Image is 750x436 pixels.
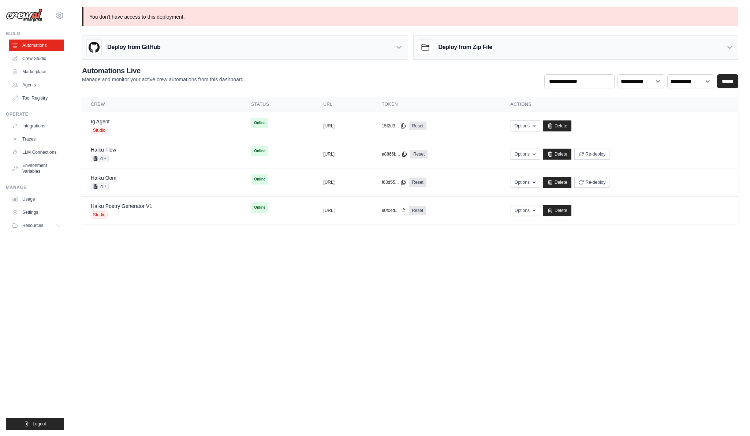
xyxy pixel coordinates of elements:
[82,66,245,76] h2: Automations Live
[82,76,245,83] p: Manage and monitor your active crew automations from this dashboard.
[9,206,64,218] a: Settings
[9,133,64,145] a: Traces
[33,421,46,427] span: Logout
[6,185,64,190] div: Manage
[82,7,738,26] p: You don't have access to this deployment.
[91,155,109,162] span: ZIP
[373,97,502,112] th: Token
[409,206,426,215] a: Reset
[6,111,64,117] div: Operate
[9,160,64,177] a: Environment Variables
[409,122,426,130] a: Reset
[6,31,64,37] div: Build
[409,178,426,187] a: Reset
[82,97,242,112] th: Crew
[9,92,64,104] a: Tool Registry
[91,183,109,190] span: ZIP
[91,211,108,219] span: Studio
[9,220,64,231] button: Resources
[91,175,116,181] a: Haiku Oom
[251,146,268,156] span: Online
[242,97,314,112] th: Status
[574,177,610,188] button: Re-deploy
[574,149,610,160] button: Re-deploy
[382,208,406,213] button: 90fc4d...
[511,177,540,188] button: Options
[9,66,64,78] a: Marketplace
[9,53,64,64] a: Crew Studio
[511,120,540,131] button: Options
[251,202,268,213] span: Online
[543,177,571,188] a: Delete
[9,146,64,158] a: LLM Connections
[543,120,571,131] a: Delete
[543,205,571,216] a: Delete
[6,8,42,22] img: Logo
[314,97,373,112] th: URL
[511,205,540,216] button: Options
[91,147,116,153] a: Haiku Flow
[502,97,738,112] th: Actions
[9,193,64,205] a: Usage
[107,43,160,52] h3: Deploy from GitHub
[251,174,268,185] span: Online
[382,179,406,185] button: f63d55...
[9,79,64,91] a: Agents
[410,150,428,159] a: Reset
[6,418,64,430] button: Logout
[87,40,101,55] img: GitHub Logo
[91,119,109,124] a: Ig Agent
[9,120,64,132] a: Integrations
[91,203,152,209] a: Haiku Poetry Generator V1
[9,40,64,51] a: Automations
[91,127,108,134] span: Studio
[251,118,268,128] span: Online
[22,223,43,228] span: Resources
[382,123,406,129] button: 15f2d3...
[382,151,407,157] button: a8866b...
[543,149,571,160] a: Delete
[511,149,540,160] button: Options
[439,43,492,52] h3: Deploy from Zip File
